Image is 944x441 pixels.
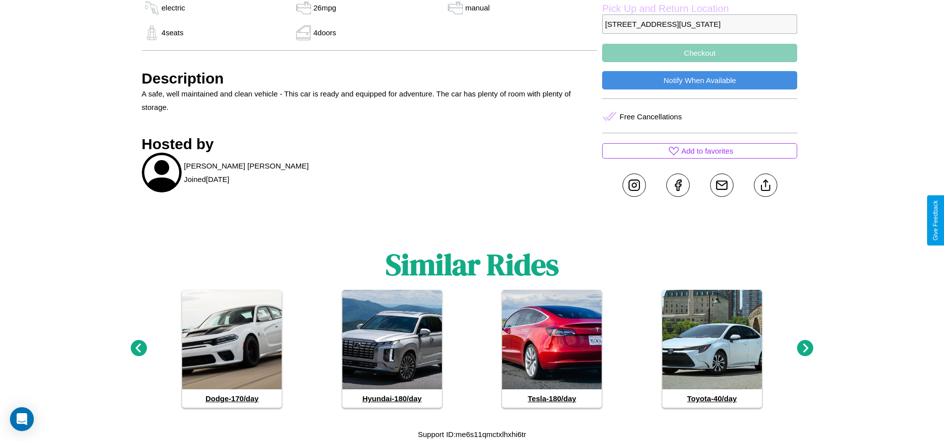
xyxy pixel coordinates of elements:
img: gas [142,25,162,40]
h1: Similar Rides [386,244,559,285]
div: Open Intercom Messenger [10,407,34,431]
p: 4 seats [162,26,184,39]
p: Add to favorites [681,144,733,158]
p: electric [162,1,186,14]
p: 26 mpg [314,1,336,14]
p: Support ID: me6s11qmctxlhxhi6tr [418,428,526,441]
img: gas [142,0,162,15]
label: Pick Up and Return Location [602,3,797,14]
a: Toyota-40/day [662,290,762,408]
img: gas [294,0,314,15]
img: gas [445,0,465,15]
h4: Hyundai - 180 /day [342,389,442,408]
p: 4 doors [314,26,336,39]
button: Notify When Available [602,71,797,89]
h4: Toyota - 40 /day [662,389,762,408]
div: Give Feedback [932,200,939,241]
p: Joined [DATE] [184,173,229,186]
a: Dodge-170/day [182,290,282,408]
p: [STREET_ADDRESS][US_STATE] [602,14,797,34]
p: Free Cancellations [620,110,682,123]
p: [PERSON_NAME] [PERSON_NAME] [184,159,309,173]
p: A safe, well maintained and clean vehicle - This car is ready and equipped for adventure. The car... [142,87,598,114]
img: gas [294,25,314,40]
a: Tesla-180/day [502,290,602,408]
button: Checkout [602,44,797,62]
h3: Description [142,70,598,87]
h4: Dodge - 170 /day [182,389,282,408]
p: manual [465,1,490,14]
button: Add to favorites [602,143,797,159]
h3: Hosted by [142,136,598,153]
a: Hyundai-180/day [342,290,442,408]
h4: Tesla - 180 /day [502,389,602,408]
